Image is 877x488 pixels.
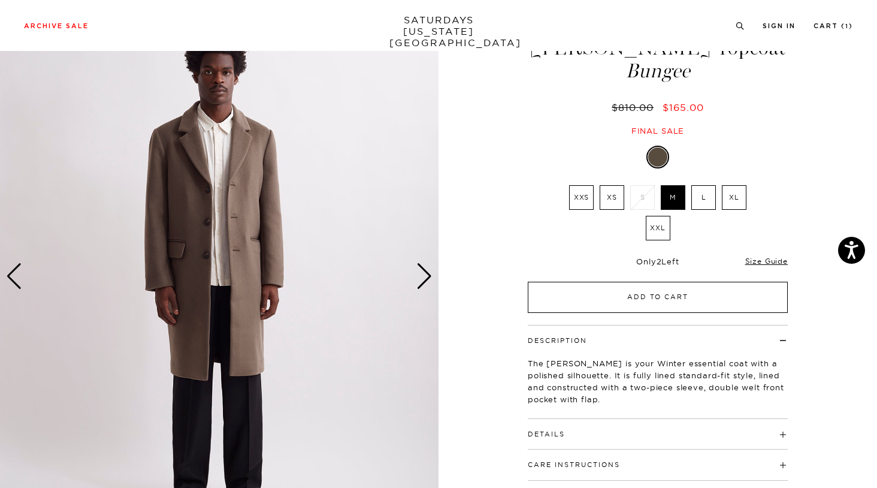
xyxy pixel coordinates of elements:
small: 1 [845,24,849,29]
button: Description [528,338,587,344]
label: XXS [569,185,594,210]
a: Archive Sale [24,23,89,29]
label: XS [600,185,624,210]
a: Cart (1) [814,23,853,29]
span: Bungee [526,61,790,81]
span: $165.00 [663,101,704,113]
div: Only Left [528,257,788,267]
button: Details [528,431,565,438]
a: Sign In [763,23,796,29]
div: Final sale [526,126,790,136]
p: The [PERSON_NAME] is your Winter essential coat with a polished silhouette. It is fully lined sta... [528,357,788,405]
label: L [691,185,716,210]
label: M [661,185,685,210]
span: 2 [657,257,662,266]
button: Add to Cart [528,282,788,313]
del: $810.00 [612,101,658,113]
a: Size Guide [745,257,788,266]
a: SATURDAYS[US_STATE][GEOGRAPHIC_DATA] [389,14,488,49]
label: XXL [646,216,670,240]
button: Care Instructions [528,462,620,468]
label: XL [722,185,746,210]
div: Previous slide [6,263,22,290]
div: Next slide [416,263,433,290]
h1: [PERSON_NAME] Topcoat [526,38,790,81]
